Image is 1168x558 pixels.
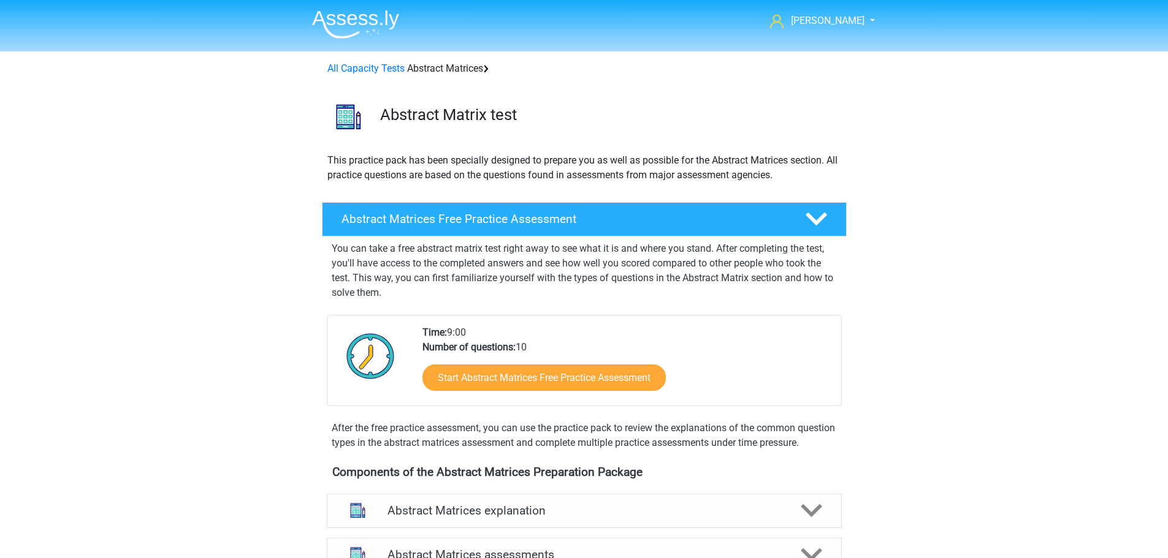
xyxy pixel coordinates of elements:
img: abstract matrices [323,91,375,143]
img: abstract matrices explanation [342,495,373,526]
font: Abstract Matrix test [380,105,517,124]
font: You can take a free abstract matrix test right away to see what it is and where you stand. After ... [332,243,833,298]
a: Abstract Matrices Free Practice Assessment [317,202,852,236]
img: Assessly [312,10,399,39]
font: Abstract Matrices explanation [387,503,546,518]
font: Abstract Matrices Free Practice Assessment [342,212,576,226]
img: Clock [340,325,402,386]
font: This practice pack has been specially designed to prepare you as well as possible for the Abstrac... [327,154,838,181]
a: Start Abstract Matrices Free Practice Assessment [422,364,666,391]
font: [PERSON_NAME] [791,15,865,26]
font: 10 [516,341,527,353]
font: 9:00 [447,326,466,338]
font: Components of the Abstract Matrices Preparation Package [332,465,643,479]
font: After the free practice assessment, you can use the practice pack to review the explanations of t... [332,422,835,448]
font: Time: [422,326,447,338]
a: All Capacity Tests [327,62,405,74]
font: Number of questions: [422,341,516,353]
a: [PERSON_NAME] [765,13,866,28]
font: Start Abstract Matrices Free Practice Assessment [438,372,651,383]
font: Abstract Matrices [407,62,483,74]
a: explanation Abstract Matrices explanation [322,494,847,528]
